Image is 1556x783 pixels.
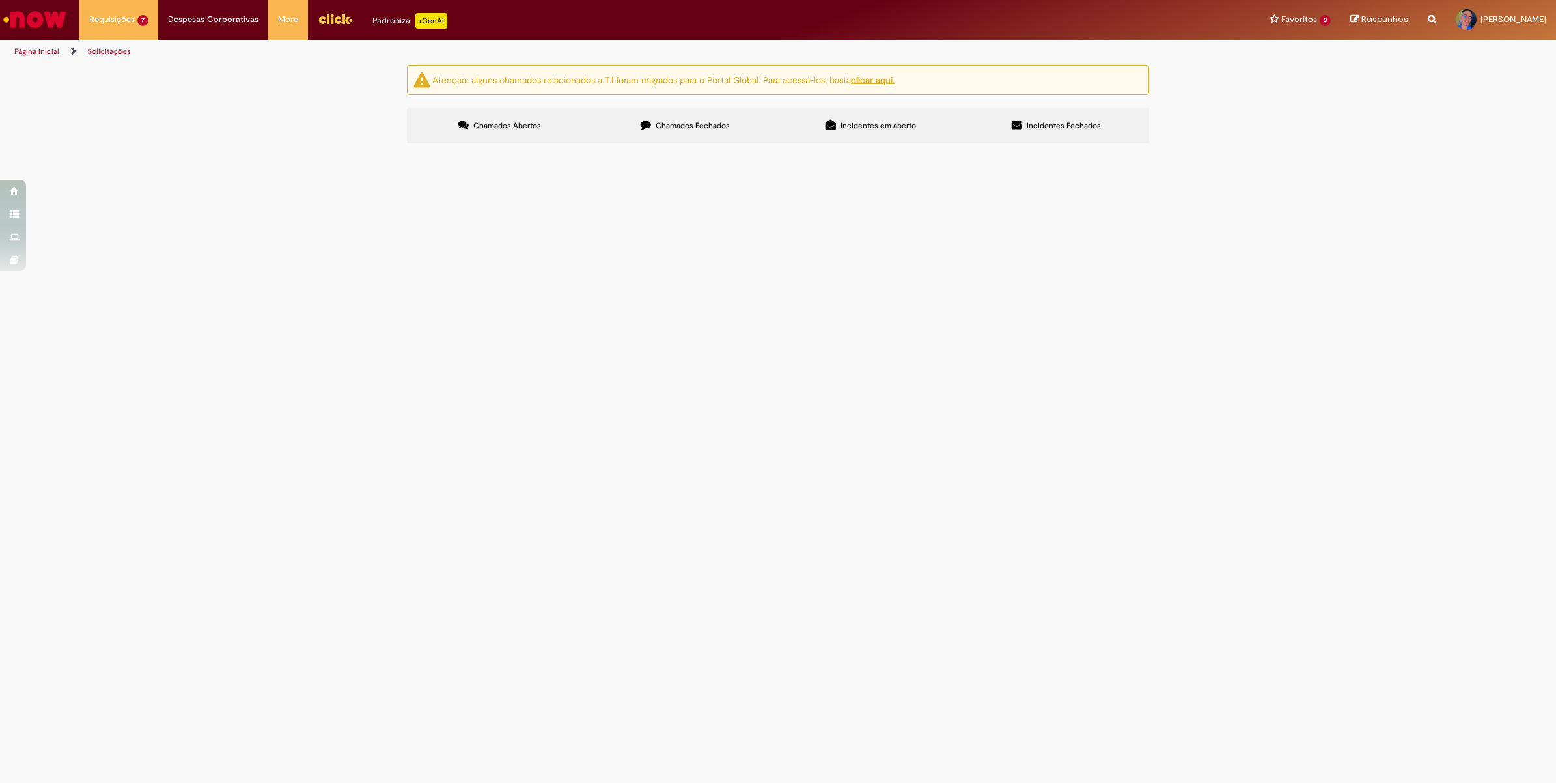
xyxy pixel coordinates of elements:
[851,74,895,85] a: clicar aqui.
[278,13,298,26] span: More
[168,13,258,26] span: Despesas Corporativas
[372,13,447,29] div: Padroniza
[432,74,895,85] ng-bind-html: Atenção: alguns chamados relacionados a T.I foram migrados para o Portal Global. Para acessá-los,...
[89,13,135,26] span: Requisições
[473,121,541,131] span: Chamados Abertos
[1480,14,1546,25] span: [PERSON_NAME]
[656,121,730,131] span: Chamados Fechados
[87,46,131,57] a: Solicitações
[1350,14,1408,26] a: Rascunhos
[1361,13,1408,25] span: Rascunhos
[1320,15,1331,26] span: 3
[841,121,916,131] span: Incidentes em aberto
[1,7,68,33] img: ServiceNow
[10,40,1027,64] ul: Trilhas de página
[1281,13,1317,26] span: Favoritos
[318,9,353,29] img: click_logo_yellow_360x200.png
[14,46,59,57] a: Página inicial
[1027,121,1101,131] span: Incidentes Fechados
[415,13,447,29] p: +GenAi
[137,15,148,26] span: 7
